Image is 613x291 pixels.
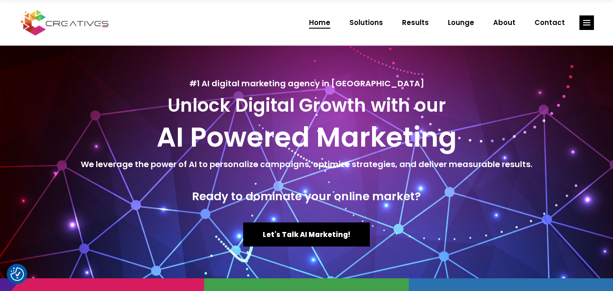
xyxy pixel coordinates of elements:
span: Contact [535,11,565,35]
span: About [493,11,515,35]
button: Consent Preferences [10,267,24,281]
a: Let's Talk AI Marketing! [243,222,370,247]
a: Lounge [438,11,484,35]
a: About [484,11,525,35]
span: Home [309,11,330,35]
h5: We leverage the power of AI to personalize campaigns, optimize strategies, and deliver measurable... [9,158,604,171]
span: Let's Talk AI Marketing! [263,230,350,239]
a: Solutions [340,11,392,35]
a: Contact [525,11,574,35]
span: Lounge [448,11,474,35]
h3: Unlock Digital Growth with our [9,94,604,116]
h2: AI Powered Marketing [9,121,604,153]
img: Revisit consent button [10,267,24,281]
a: Home [299,11,340,35]
span: Solutions [349,11,383,35]
a: link [579,15,594,30]
img: Creatives [19,9,111,37]
span: Results [402,11,429,35]
a: Results [392,11,438,35]
h5: #1 AI digital marketing agency in [GEOGRAPHIC_DATA] [9,77,604,90]
h4: Ready to dominate your online market? [9,190,604,203]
